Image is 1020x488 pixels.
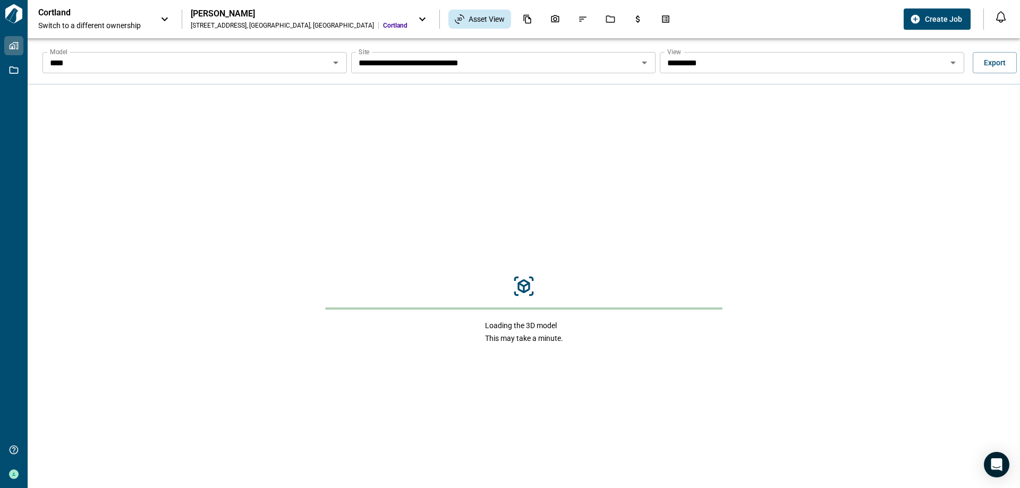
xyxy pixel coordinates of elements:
button: Export [973,52,1017,73]
button: Open [946,55,960,70]
span: This may take a minute. [485,333,563,344]
div: Jobs [599,10,622,28]
div: Documents [516,10,539,28]
span: Asset View [469,14,505,24]
div: Asset View [448,10,511,29]
div: Issues & Info [572,10,594,28]
button: Open [637,55,652,70]
label: View [667,47,681,56]
button: Open [328,55,343,70]
span: Loading the 3D model [485,320,563,331]
span: Export [984,57,1006,68]
button: Open notification feed [992,8,1009,25]
div: Photos [544,10,566,28]
button: Create Job [904,8,971,30]
label: Site [359,47,369,56]
div: Open Intercom Messenger [984,452,1009,477]
div: [PERSON_NAME] [191,8,407,19]
span: Cortland [383,21,407,30]
p: Cortland [38,7,134,18]
span: Create Job [925,14,962,24]
div: [STREET_ADDRESS] , [GEOGRAPHIC_DATA] , [GEOGRAPHIC_DATA] [191,21,374,30]
div: Takeoff Center [654,10,677,28]
span: Switch to a different ownership [38,20,150,31]
label: Model [50,47,67,56]
div: Budgets [627,10,649,28]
